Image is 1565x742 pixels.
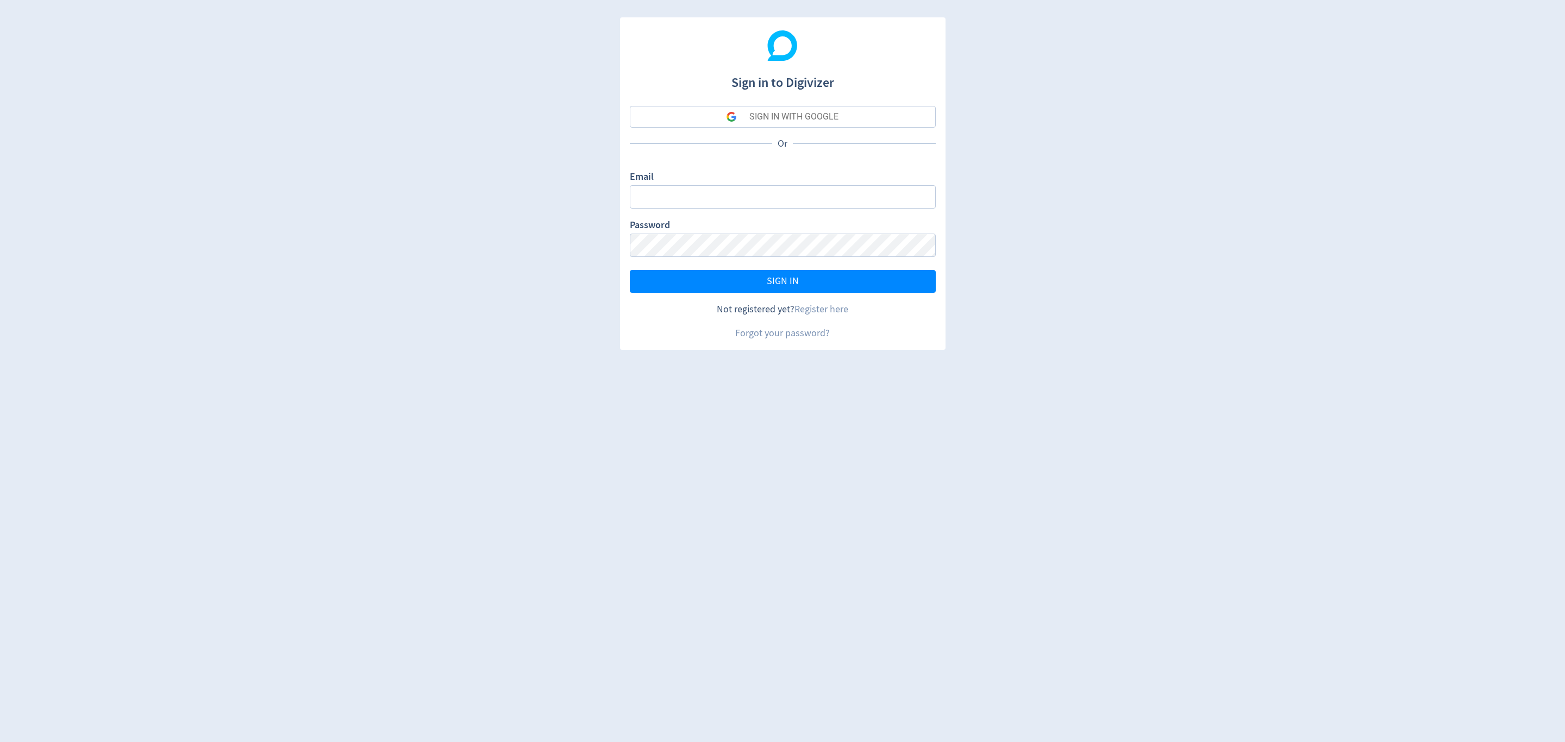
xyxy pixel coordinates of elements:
button: SIGN IN [630,270,936,293]
label: Email [630,170,654,185]
h1: Sign in to Digivizer [630,64,936,92]
span: SIGN IN [767,276,799,286]
img: Digivizer Logo [767,30,798,61]
a: Register here [794,303,848,316]
button: SIGN IN WITH GOOGLE [630,106,936,128]
div: SIGN IN WITH GOOGLE [749,106,838,128]
div: Not registered yet? [630,303,936,316]
a: Forgot your password? [735,327,830,339]
label: Password [630,218,670,234]
p: Or [772,137,793,150]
